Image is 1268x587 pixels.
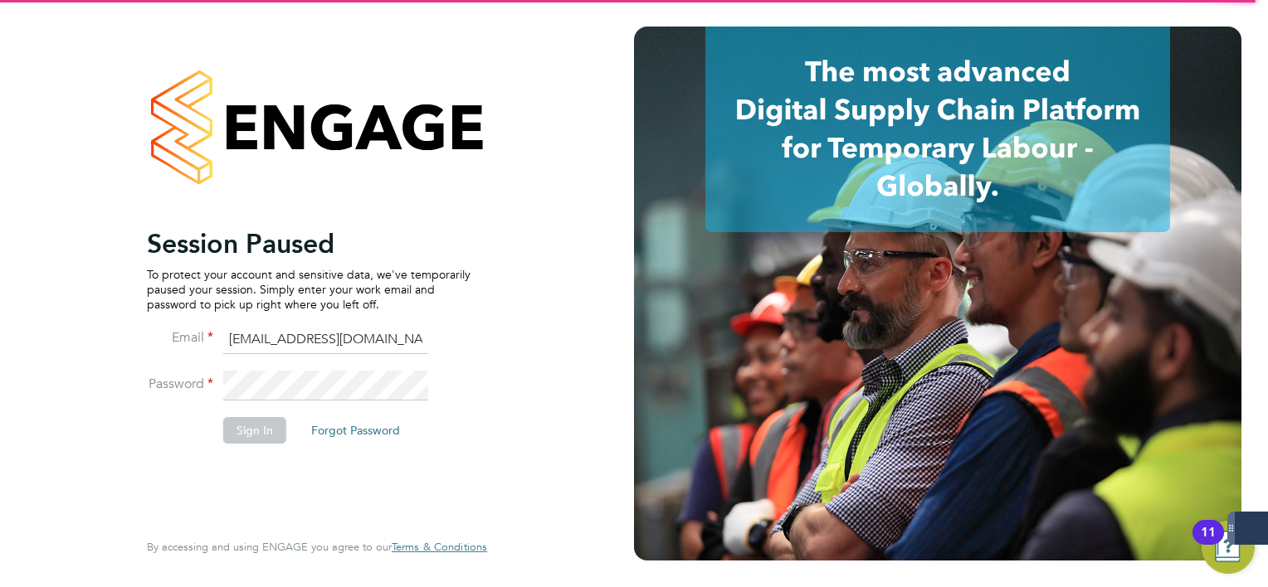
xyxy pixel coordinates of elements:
span: Terms & Conditions [392,540,487,554]
label: Email [147,329,213,347]
button: Forgot Password [298,417,413,444]
div: 11 [1201,532,1216,554]
button: Sign In [223,417,286,444]
a: Terms & Conditions [392,541,487,554]
button: Open Resource Center, 11 new notifications [1202,521,1255,574]
input: Enter your work email... [223,325,428,355]
label: Password [147,376,213,393]
span: By accessing and using ENGAGE you agree to our [147,540,487,554]
h2: Session Paused [147,227,471,260]
p: To protect your account and sensitive data, we've temporarily paused your session. Simply enter y... [147,267,471,313]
